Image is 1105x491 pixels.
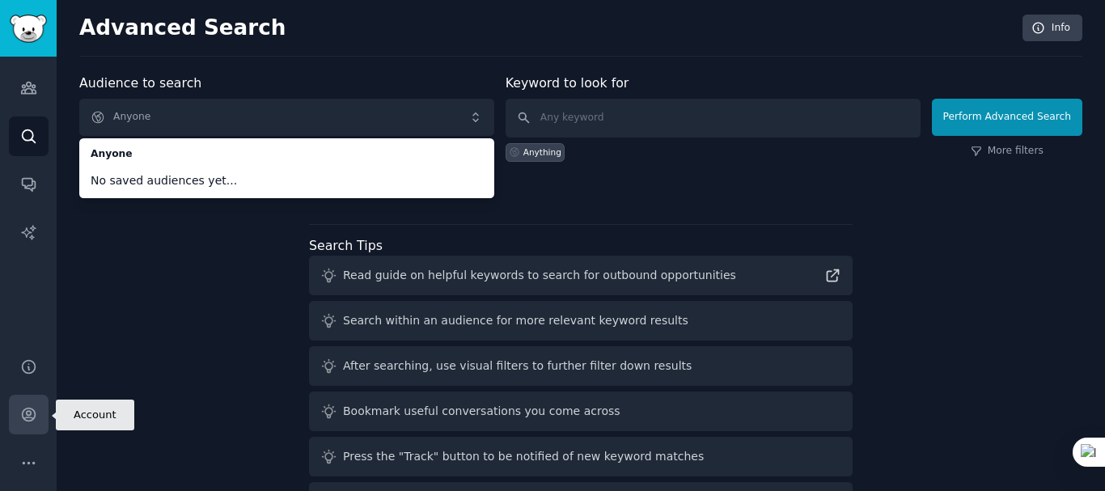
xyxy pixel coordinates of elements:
div: Press the "Track" button to be notified of new keyword matches [343,448,704,465]
label: Audience to search [79,75,201,91]
button: Perform Advanced Search [932,99,1082,136]
label: Keyword to look for [506,75,629,91]
ul: Anyone [79,138,494,198]
span: No saved audiences yet... [91,172,483,189]
div: Read guide on helpful keywords to search for outbound opportunities [343,267,736,284]
label: Search Tips [309,238,383,253]
div: Search within an audience for more relevant keyword results [343,312,688,329]
div: After searching, use visual filters to further filter down results [343,358,692,375]
a: More filters [971,144,1044,159]
button: Anyone [79,99,494,136]
h2: Advanced Search [79,15,1014,41]
a: Info [1022,15,1082,42]
div: Anything [523,146,561,158]
input: Any keyword [506,99,921,138]
img: GummySearch logo [10,15,47,43]
div: Bookmark useful conversations you come across [343,403,620,420]
span: Anyone [91,147,483,162]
